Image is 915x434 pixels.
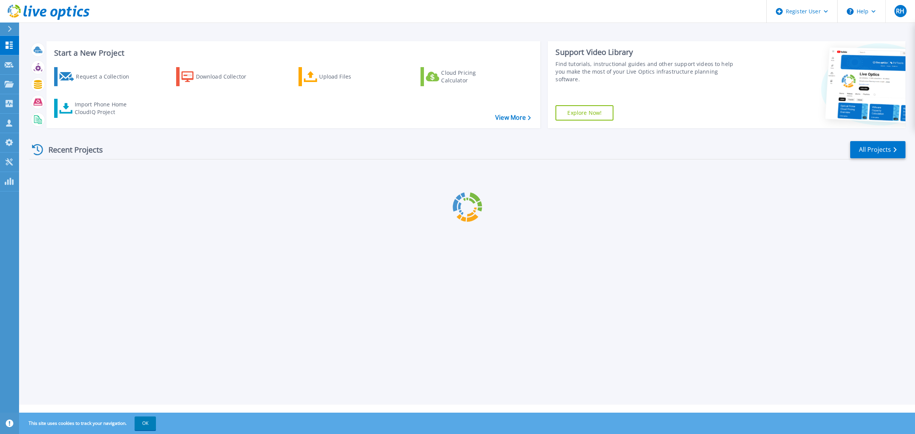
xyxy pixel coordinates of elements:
[135,416,156,430] button: OK
[21,416,156,430] span: This site uses cookies to track your navigation.
[319,69,380,84] div: Upload Files
[896,8,904,14] span: RH
[495,114,531,121] a: View More
[555,60,740,83] div: Find tutorials, instructional guides and other support videos to help you make the most of your L...
[555,47,740,57] div: Support Video Library
[176,67,261,86] a: Download Collector
[850,141,905,158] a: All Projects
[54,49,531,57] h3: Start a New Project
[555,105,613,121] a: Explore Now!
[76,69,137,84] div: Request a Collection
[196,69,257,84] div: Download Collector
[54,67,139,86] a: Request a Collection
[29,140,113,159] div: Recent Projects
[299,67,384,86] a: Upload Files
[75,101,134,116] div: Import Phone Home CloudIQ Project
[441,69,502,84] div: Cloud Pricing Calculator
[421,67,506,86] a: Cloud Pricing Calculator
